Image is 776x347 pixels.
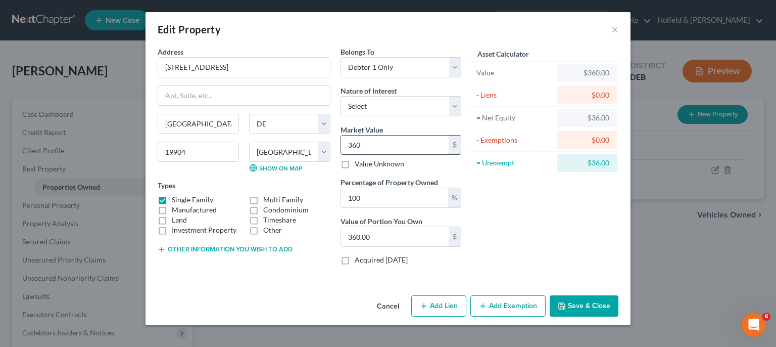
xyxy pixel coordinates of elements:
label: Multi Family [263,195,303,205]
input: Enter zip... [158,142,239,162]
input: 0.00 [341,136,449,155]
div: % [448,188,461,207]
span: Belongs To [341,48,374,56]
label: Timeshare [263,215,296,225]
label: Acquired [DATE] [355,255,408,265]
input: Enter city... [158,114,238,134]
div: $36.00 [565,158,609,168]
input: 0.00 [341,188,448,207]
div: $0.00 [565,90,609,100]
input: Apt, Suite, etc... [158,86,330,105]
label: Types [158,180,175,191]
div: $36.00 [565,113,609,123]
label: Value Unknown [355,159,404,169]
label: Other [263,225,282,235]
div: = Unexempt [476,158,553,168]
label: Market Value [341,124,383,135]
div: $ [449,227,461,246]
button: Save & Close [550,295,618,317]
label: Condominium [263,205,309,215]
span: 6 [762,313,770,321]
input: Enter address... [158,58,330,77]
div: Edit Property [158,22,221,36]
button: Add Lien [411,295,466,317]
label: Manufactured [172,205,217,215]
button: × [611,23,618,35]
div: $0.00 [565,135,609,145]
label: Single Family [172,195,213,205]
label: Land [172,215,187,225]
label: Value of Portion You Own [341,216,422,227]
label: Investment Property [172,225,236,235]
iframe: Intercom live chat [742,313,766,337]
label: Percentage of Property Owned [341,177,438,188]
div: $360.00 [565,68,609,78]
label: Nature of Interest [341,85,397,96]
button: Add Exemption [470,295,546,317]
input: 0.00 [341,227,449,246]
div: = Net Equity [476,113,553,123]
div: Value [476,68,553,78]
span: Address [158,48,183,56]
a: Show on Map [249,164,302,172]
label: Asset Calculator [477,49,529,59]
button: Other information you wish to add [158,245,293,253]
div: - Liens [476,90,553,100]
div: $ [449,136,461,155]
div: - Exemptions [476,135,553,145]
button: Cancel [369,296,407,317]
